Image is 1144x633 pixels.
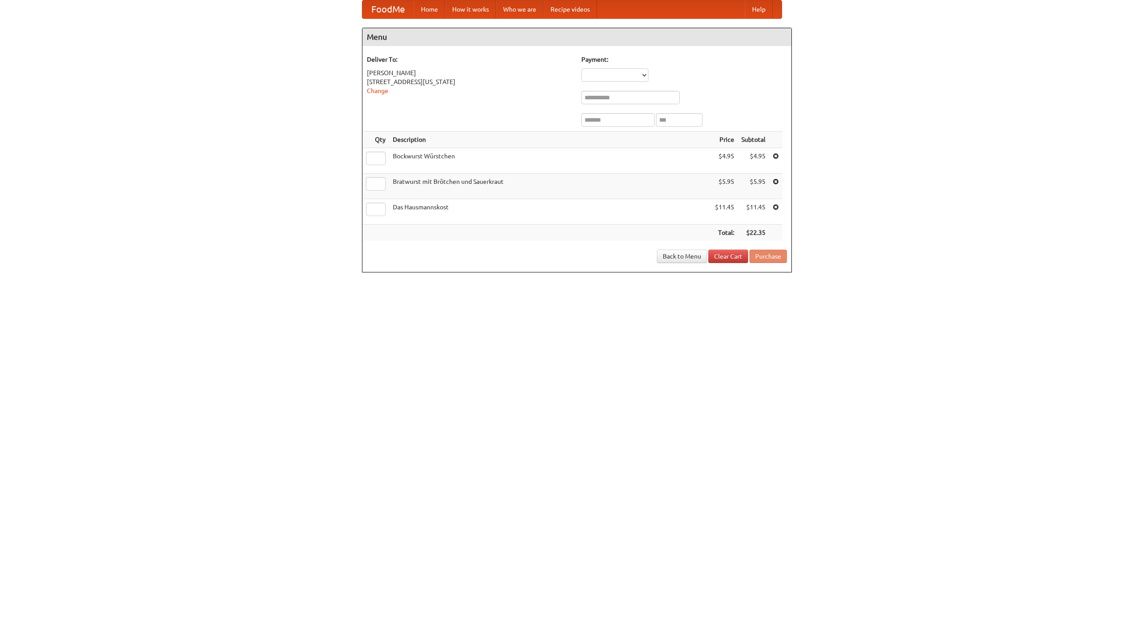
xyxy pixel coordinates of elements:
[738,148,769,174] td: $4.95
[543,0,597,18] a: Recipe videos
[389,174,711,199] td: Bratwurst mit Brötchen und Sauerkraut
[367,87,388,94] a: Change
[445,0,496,18] a: How it works
[708,250,748,263] a: Clear Cart
[581,55,787,64] h5: Payment:
[367,55,572,64] h5: Deliver To:
[367,68,572,77] div: [PERSON_NAME]
[711,174,738,199] td: $5.95
[738,225,769,241] th: $22.35
[711,225,738,241] th: Total:
[657,250,707,263] a: Back to Menu
[711,132,738,148] th: Price
[496,0,543,18] a: Who we are
[711,199,738,225] td: $11.45
[749,250,787,263] button: Purchase
[362,0,414,18] a: FoodMe
[362,28,791,46] h4: Menu
[389,148,711,174] td: Bockwurst Würstchen
[389,199,711,225] td: Das Hausmannskost
[414,0,445,18] a: Home
[367,77,572,86] div: [STREET_ADDRESS][US_STATE]
[738,199,769,225] td: $11.45
[362,132,389,148] th: Qty
[745,0,773,18] a: Help
[711,148,738,174] td: $4.95
[738,132,769,148] th: Subtotal
[738,174,769,199] td: $5.95
[389,132,711,148] th: Description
